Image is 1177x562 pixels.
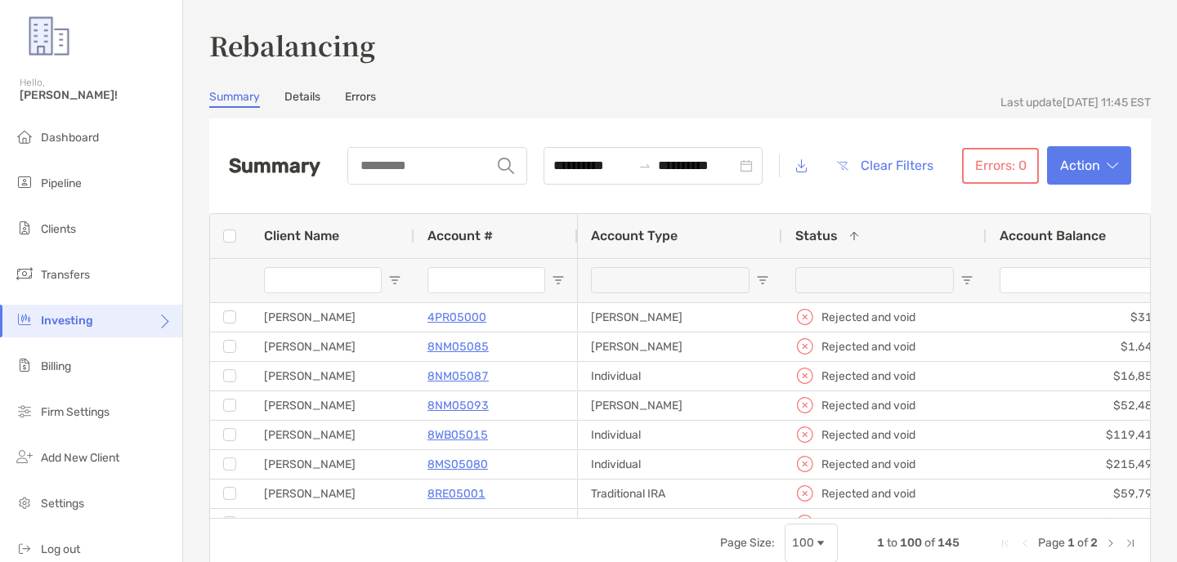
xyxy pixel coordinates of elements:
[41,314,93,328] span: Investing
[578,332,782,361] div: [PERSON_NAME]
[795,307,815,327] img: icon status
[795,395,815,415] img: icon status
[795,337,815,356] img: icon status
[251,362,414,390] div: [PERSON_NAME]
[41,359,71,373] span: Billing
[251,509,414,537] div: [PERSON_NAME]
[209,26,1151,64] h3: Rebalancing
[15,264,34,283] img: transfers icon
[427,228,493,243] span: Account #
[498,158,514,174] img: input icon
[209,90,260,108] a: Summary
[1047,146,1131,185] button: Actionarrow
[427,513,487,533] a: 8MK05089
[821,513,915,533] p: Rejected and void
[821,484,915,504] p: Rejected and void
[578,509,782,537] div: Individual
[821,366,915,386] p: Rejected and void
[1067,536,1075,550] span: 1
[1090,536,1098,550] span: 2
[41,451,119,465] span: Add New Client
[427,484,486,504] a: 8RE05001
[427,395,489,416] a: 8NM05093
[877,536,884,550] span: 1
[41,405,110,419] span: Firm Settings
[251,479,414,508] div: [PERSON_NAME]
[795,513,815,533] img: icon status
[1000,96,1151,109] div: Last update [DATE] 11:45 EST
[1038,536,1065,550] span: Page
[427,425,488,445] a: 8WB05015
[999,537,1012,550] div: First Page
[15,493,34,512] img: settings icon
[15,127,34,146] img: dashboard icon
[1000,267,1158,293] input: Account Balance Filter Input
[1077,536,1088,550] span: of
[15,172,34,192] img: pipeline icon
[578,450,782,479] div: Individual
[264,228,339,243] span: Client Name
[229,154,320,177] h2: Summary
[427,337,489,357] a: 8NM05085
[756,274,769,287] button: Open Filter Menu
[427,366,489,386] a: 8NM05087
[795,366,815,386] img: icon status
[427,267,545,293] input: Account # Filter Input
[837,161,848,171] img: button icon
[962,148,1039,184] button: Errors: 0
[15,447,34,466] img: add_new_client icon
[15,310,34,329] img: investing icon
[578,421,782,449] div: Individual
[15,355,34,375] img: billing icon
[578,303,782,332] div: [PERSON_NAME]
[924,536,935,550] span: of
[900,536,922,550] span: 100
[795,484,815,503] img: icon status
[388,274,401,287] button: Open Filter Menu
[821,337,915,357] p: Rejected and void
[251,450,414,479] div: [PERSON_NAME]
[821,307,915,328] p: Rejected and void
[345,90,376,108] a: Errors
[578,479,782,508] div: Traditional IRA
[41,497,84,511] span: Settings
[638,159,651,172] span: swap-right
[938,536,960,550] span: 145
[427,307,486,328] a: 4PR05000
[1000,228,1106,243] span: Account Balance
[41,176,82,190] span: Pipeline
[20,7,78,65] img: Zoe Logo
[264,267,382,293] input: Client Name Filter Input
[792,536,814,550] div: 100
[41,268,90,282] span: Transfers
[795,425,815,444] img: icon status
[251,391,414,420] div: [PERSON_NAME]
[41,222,76,236] span: Clients
[887,536,897,550] span: to
[821,395,915,416] p: Rejected and void
[1104,537,1117,550] div: Next Page
[591,228,678,243] span: Account Type
[552,274,565,287] button: Open Filter Menu
[1018,537,1032,550] div: Previous Page
[20,88,172,102] span: [PERSON_NAME]!
[15,401,34,421] img: firm-settings icon
[41,131,99,145] span: Dashboard
[41,542,80,556] span: Log out
[15,218,34,238] img: clients icon
[15,538,34,558] img: logout icon
[284,90,320,108] a: Details
[427,454,488,475] a: 8MS05080
[251,303,414,332] div: [PERSON_NAME]
[795,228,838,243] span: Status
[1124,537,1137,550] div: Last Page
[824,148,946,184] button: Clear Filters
[578,391,782,420] div: [PERSON_NAME]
